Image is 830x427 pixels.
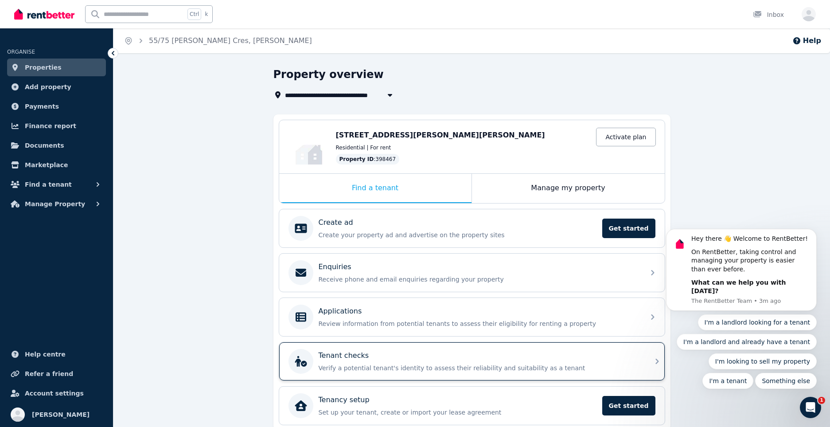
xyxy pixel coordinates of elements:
span: Property ID [339,156,374,163]
span: Payments [25,101,59,112]
span: Get started [602,219,655,238]
span: 1 [818,397,825,404]
a: Create adCreate your property ad and advertise on the property sitesGet started [279,209,665,247]
p: Tenancy setup [319,395,370,405]
button: Find a tenant [7,176,106,193]
span: [PERSON_NAME] [32,409,90,420]
img: RentBetter [14,8,74,21]
a: Tenant checksVerify a potential tenant's identity to assess their reliability and suitability as ... [279,342,665,380]
p: Tenant checks [319,350,369,361]
div: : 398467 [336,154,400,165]
span: Add property [25,82,71,92]
p: Set up your tenant, create or import your lease agreement [319,408,597,417]
button: Help [792,35,821,46]
a: Finance report [7,117,106,135]
iframe: Intercom notifications message [653,150,830,403]
span: Properties [25,62,62,73]
a: Properties [7,59,106,76]
p: Verify a potential tenant's identity to assess their reliability and suitability as a tenant [319,364,639,372]
span: Refer a friend [25,368,73,379]
a: Account settings [7,384,106,402]
span: [STREET_ADDRESS][PERSON_NAME][PERSON_NAME] [336,131,545,139]
div: Find a tenant [279,174,472,203]
a: Help centre [7,345,106,363]
nav: Breadcrumb [113,28,323,53]
a: Documents [7,137,106,154]
a: Payments [7,98,106,115]
div: Manage my property [472,174,665,203]
span: Ctrl [187,8,201,20]
span: Get started [602,396,655,415]
span: Residential | For rent [336,144,391,151]
span: Documents [25,140,64,151]
p: Applications [319,306,362,317]
div: Inbox [753,10,784,19]
p: Enquiries [319,262,351,272]
a: Activate plan [596,128,655,146]
h1: Property overview [273,67,384,82]
span: Manage Property [25,199,85,209]
a: EnquiriesReceive phone and email enquiries regarding your property [279,254,665,292]
a: Marketplace [7,156,106,174]
span: Marketplace [25,160,68,170]
iframe: Intercom live chat [800,397,821,418]
span: Find a tenant [25,179,72,190]
p: Create ad [319,217,353,228]
span: Account settings [25,388,84,399]
span: k [205,11,208,18]
button: Manage Property [7,195,106,213]
a: 55/75 [PERSON_NAME] Cres, [PERSON_NAME] [149,36,312,45]
p: Create your property ad and advertise on the property sites [319,231,597,239]
a: Refer a friend [7,365,106,383]
a: Add property [7,78,106,96]
p: Review information from potential tenants to assess their eligibility for renting a property [319,319,639,328]
a: Tenancy setupSet up your tenant, create or import your lease agreementGet started [279,387,665,425]
span: ORGANISE [7,49,35,55]
a: ApplicationsReview information from potential tenants to assess their eligibility for renting a p... [279,298,665,336]
span: Finance report [25,121,76,131]
span: Help centre [25,349,66,360]
p: Receive phone and email enquiries regarding your property [319,275,639,284]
